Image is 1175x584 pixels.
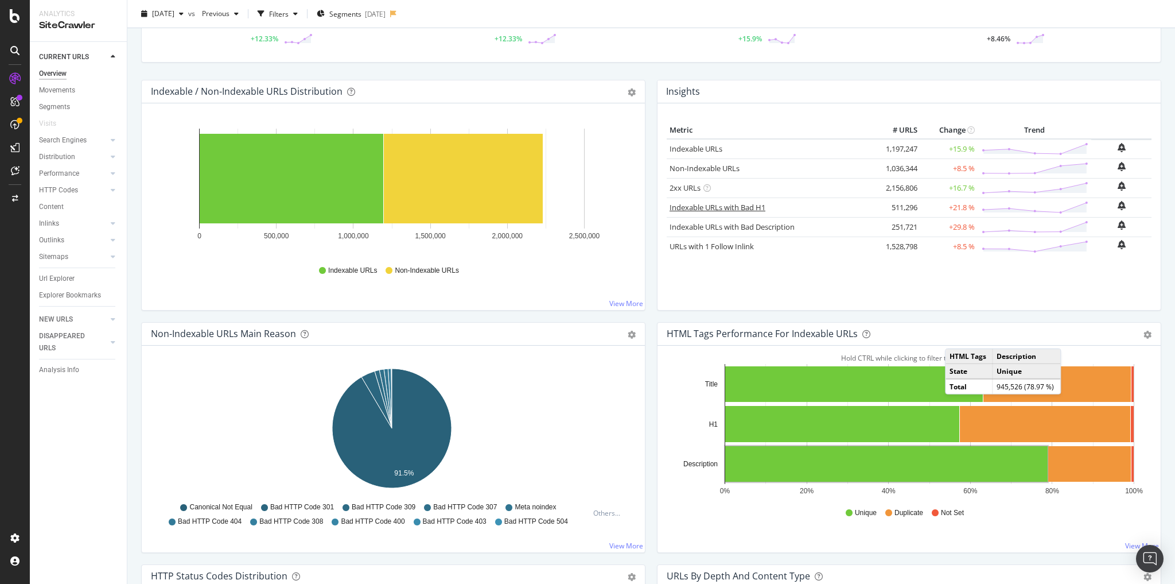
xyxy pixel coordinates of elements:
[415,232,446,240] text: 1,500,000
[874,178,920,198] td: 2,156,806
[197,9,229,18] span: Previous
[670,163,740,173] a: Non-Indexable URLs
[137,5,188,23] button: [DATE]
[39,273,119,285] a: Url Explorer
[495,34,522,44] div: +12.33%
[39,84,75,96] div: Movements
[569,232,600,240] text: 2,500,000
[874,237,920,256] td: 1,528,798
[39,234,64,246] div: Outlinks
[264,232,289,240] text: 500,000
[39,51,107,63] a: CURRENT URLS
[395,266,458,276] span: Non-Indexable URLs
[151,570,287,582] div: HTTP Status Codes Distribution
[39,314,73,326] div: NEW URLS
[1118,240,1126,249] div: bell-plus
[946,363,992,379] td: State
[39,84,119,96] a: Movements
[670,241,754,252] a: URLs with 1 Follow Inlink
[920,237,978,256] td: +8.5 %
[39,234,107,246] a: Outlinks
[993,349,1061,364] td: Description
[39,51,89,63] div: CURRENT URLS
[593,508,625,518] div: Others...
[882,487,896,495] text: 40%
[197,232,201,240] text: 0
[628,573,636,581] div: gear
[946,379,992,394] td: Total
[39,9,118,19] div: Analytics
[987,34,1010,44] div: +8.46%
[151,364,633,497] svg: A chart.
[874,139,920,159] td: 1,197,247
[39,218,59,230] div: Inlinks
[39,251,107,263] a: Sitemaps
[628,88,636,96] div: gear
[341,517,404,527] span: Bad HTTP Code 400
[515,502,556,512] span: Meta noindex
[941,508,964,518] span: Not Set
[504,517,568,527] span: Bad HTTP Code 504
[39,330,107,354] a: DISAPPEARED URLS
[39,168,107,180] a: Performance
[993,363,1061,379] td: Unique
[151,86,343,97] div: Indexable / Non-Indexable URLs Distribution
[39,118,56,130] div: Visits
[978,122,1091,139] th: Trend
[609,541,643,551] a: View More
[920,158,978,178] td: +8.5 %
[423,517,487,527] span: Bad HTTP Code 403
[39,68,119,80] a: Overview
[338,232,369,240] text: 1,000,000
[874,198,920,217] td: 511,296
[667,364,1149,497] svg: A chart.
[39,251,68,263] div: Sitemaps
[1125,487,1143,495] text: 100%
[800,487,814,495] text: 20%
[39,168,79,180] div: Performance
[39,201,119,213] a: Content
[1118,181,1126,191] div: bell-plus
[188,9,197,18] span: vs
[874,158,920,178] td: 1,036,344
[709,420,718,428] text: H1
[151,122,633,255] div: A chart.
[1136,545,1164,573] div: Open Intercom Messenger
[1118,143,1126,152] div: bell-plus
[874,217,920,237] td: 251,721
[259,517,323,527] span: Bad HTTP Code 308
[874,122,920,139] th: # URLS
[492,232,523,240] text: 2,000,000
[39,289,101,301] div: Explorer Bookmarks
[705,380,718,388] text: Title
[628,331,636,339] div: gear
[329,9,361,18] span: Segments
[1143,331,1151,339] div: gear
[151,328,296,339] div: Non-Indexable URLs Main Reason
[667,122,874,139] th: Metric
[855,508,877,518] span: Unique
[189,502,252,512] span: Canonical Not Equal
[738,34,762,44] div: +15.9%
[920,139,978,159] td: +15.9 %
[328,266,377,276] span: Indexable URLs
[197,5,243,23] button: Previous
[670,202,765,212] a: Indexable URLs with Bad H1
[312,5,390,23] button: Segments[DATE]
[39,184,107,196] a: HTTP Codes
[670,144,722,154] a: Indexable URLs
[920,122,978,139] th: Change
[946,349,992,364] td: HTML Tags
[1125,541,1159,551] a: View More
[39,314,107,326] a: NEW URLS
[39,289,119,301] a: Explorer Bookmarks
[39,201,64,213] div: Content
[270,502,334,512] span: Bad HTTP Code 301
[39,330,97,354] div: DISAPPEARED URLS
[667,328,858,339] div: HTML Tags Performance for Indexable URLs
[39,364,119,376] a: Analysis Info
[670,222,795,232] a: Indexable URLs with Bad Description
[39,19,118,32] div: SiteCrawler
[894,508,923,518] span: Duplicate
